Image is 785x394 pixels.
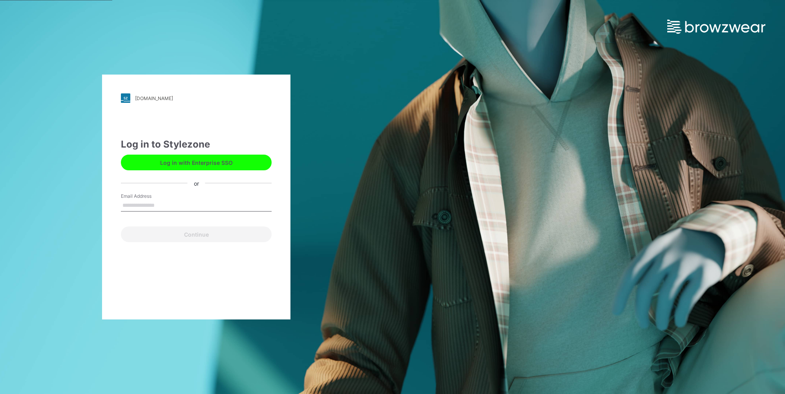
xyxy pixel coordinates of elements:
button: Log in with Enterprise SSO [121,155,272,170]
div: Log in to Stylezone [121,137,272,151]
div: or [188,179,205,187]
img: stylezone-logo.562084cfcfab977791bfbf7441f1a819.svg [121,93,130,103]
div: [DOMAIN_NAME] [135,95,173,101]
a: [DOMAIN_NAME] [121,93,272,103]
label: Email Address [121,193,176,200]
img: browzwear-logo.e42bd6dac1945053ebaf764b6aa21510.svg [667,20,765,34]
